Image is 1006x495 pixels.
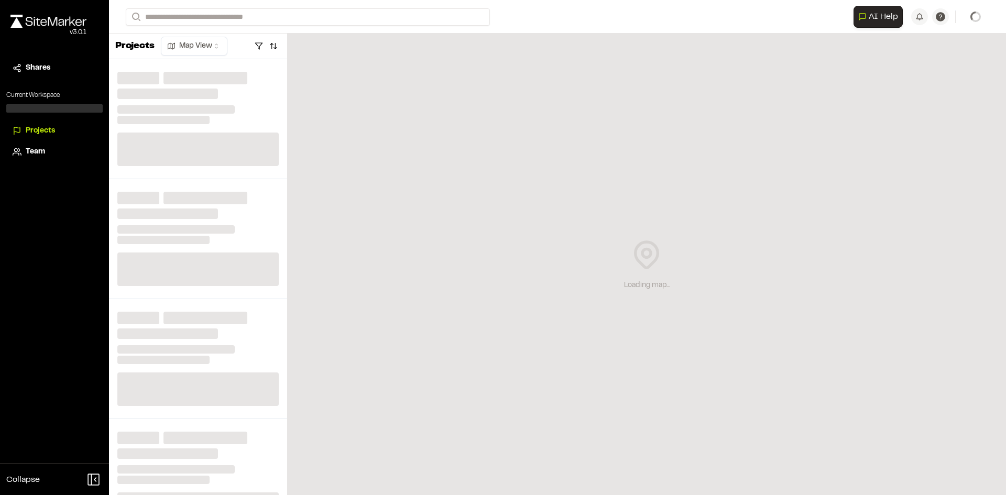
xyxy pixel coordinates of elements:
[6,474,40,486] span: Collapse
[115,39,155,53] p: Projects
[869,10,898,23] span: AI Help
[854,6,907,28] div: Open AI Assistant
[10,15,86,28] img: rebrand.png
[26,125,55,137] span: Projects
[6,91,103,100] p: Current Workspace
[13,62,96,74] a: Shares
[624,280,670,291] div: Loading map...
[13,125,96,137] a: Projects
[13,146,96,158] a: Team
[26,62,50,74] span: Shares
[26,146,45,158] span: Team
[10,28,86,37] div: Oh geez...please don't...
[126,8,145,26] button: Search
[854,6,903,28] button: Open AI Assistant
